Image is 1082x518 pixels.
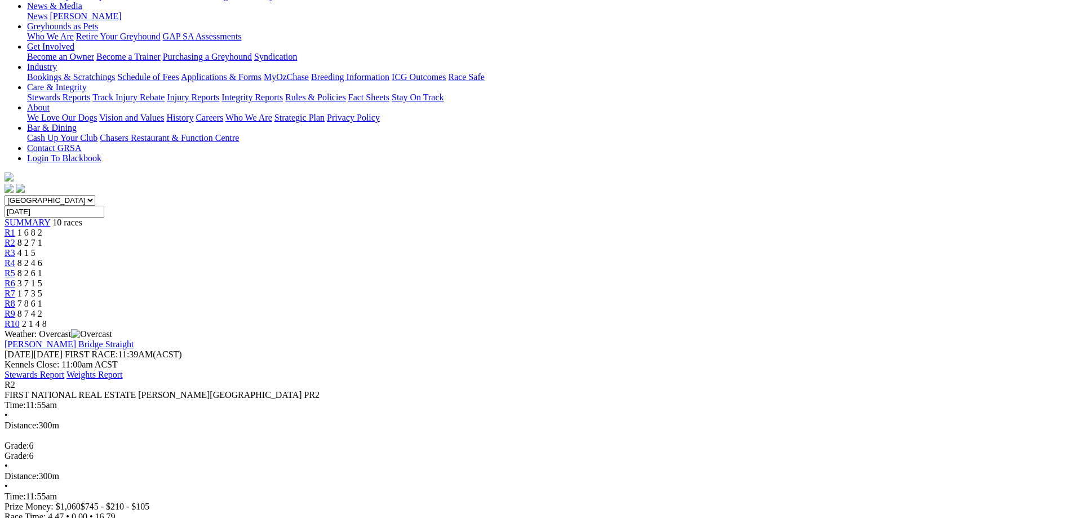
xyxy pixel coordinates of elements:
a: Become an Owner [27,52,94,61]
a: R6 [5,278,15,288]
span: 2 1 4 8 [22,319,47,329]
a: We Love Our Dogs [27,113,97,122]
span: 4 1 5 [17,248,36,258]
a: R3 [5,248,15,258]
div: News & Media [27,11,1077,21]
div: 300m [5,471,1077,481]
a: Applications & Forms [181,72,261,82]
div: Care & Integrity [27,92,1077,103]
span: Distance: [5,420,38,430]
a: Greyhounds as Pets [27,21,98,31]
img: facebook.svg [5,184,14,193]
a: Login To Blackbook [27,153,101,163]
div: 11:55am [5,400,1077,410]
a: Become a Trainer [96,52,161,61]
span: R9 [5,309,15,318]
a: Cash Up Your Club [27,133,97,143]
a: Race Safe [448,72,484,82]
a: News [27,11,47,21]
span: 1 7 3 5 [17,289,42,298]
a: R7 [5,289,15,298]
a: Syndication [254,52,297,61]
span: [DATE] [5,349,34,359]
span: • [5,481,8,491]
div: Bar & Dining [27,133,1077,143]
span: Time: [5,400,26,410]
a: SUMMARY [5,218,50,227]
a: Chasers Restaurant & Function Centre [100,133,239,143]
a: Rules & Policies [285,92,346,102]
span: Weather: Overcast [5,329,112,339]
a: Who We Are [27,32,74,41]
span: 7 8 6 1 [17,299,42,308]
span: FIRST RACE: [65,349,118,359]
span: 8 7 4 2 [17,309,42,318]
span: R10 [5,319,20,329]
a: Stewards Reports [27,92,90,102]
a: [PERSON_NAME] Bridge Straight [5,339,134,349]
a: About [27,103,50,112]
span: 8 2 4 6 [17,258,42,268]
img: Overcast [71,329,112,339]
div: Kennels Close: 11:00am ACST [5,360,1077,370]
span: Time: [5,492,26,501]
a: ICG Outcomes [392,72,446,82]
a: Integrity Reports [221,92,283,102]
span: 11:39AM(ACST) [65,349,182,359]
a: Who We Are [225,113,272,122]
div: Prize Money: $1,060 [5,502,1077,512]
a: Careers [196,113,223,122]
span: • [5,461,8,471]
a: Industry [27,62,57,72]
a: R8 [5,299,15,308]
a: Contact GRSA [27,143,81,153]
a: R2 [5,238,15,247]
a: Track Injury Rebate [92,92,165,102]
a: Vision and Values [99,113,164,122]
a: MyOzChase [264,72,309,82]
a: Weights Report [66,370,123,379]
a: Get Involved [27,42,74,51]
a: Fact Sheets [348,92,389,102]
input: Select date [5,206,104,218]
a: R1 [5,228,15,237]
a: Stewards Report [5,370,64,379]
span: Grade: [5,451,29,461]
a: R4 [5,258,15,268]
div: 11:55am [5,492,1077,502]
a: Retire Your Greyhound [76,32,161,41]
div: FIRST NATIONAL REAL ESTATE [PERSON_NAME][GEOGRAPHIC_DATA] PR2 [5,390,1077,400]
div: Greyhounds as Pets [27,32,1077,42]
div: Industry [27,72,1077,82]
span: Grade: [5,441,29,450]
a: History [166,113,193,122]
img: logo-grsa-white.png [5,172,14,181]
a: Care & Integrity [27,82,87,92]
a: Strategic Plan [274,113,325,122]
a: Breeding Information [311,72,389,82]
a: News & Media [27,1,82,11]
div: About [27,113,1077,123]
a: Privacy Policy [327,113,380,122]
a: Bar & Dining [27,123,77,132]
a: Injury Reports [167,92,219,102]
span: • [5,410,8,420]
span: 8 2 6 1 [17,268,42,278]
span: R2 [5,380,15,389]
span: 8 2 7 1 [17,238,42,247]
a: R5 [5,268,15,278]
a: Bookings & Scratchings [27,72,115,82]
span: [DATE] [5,349,63,359]
img: twitter.svg [16,184,25,193]
a: Schedule of Fees [117,72,179,82]
span: 10 races [52,218,82,227]
a: Stay On Track [392,92,444,102]
a: GAP SA Assessments [163,32,242,41]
